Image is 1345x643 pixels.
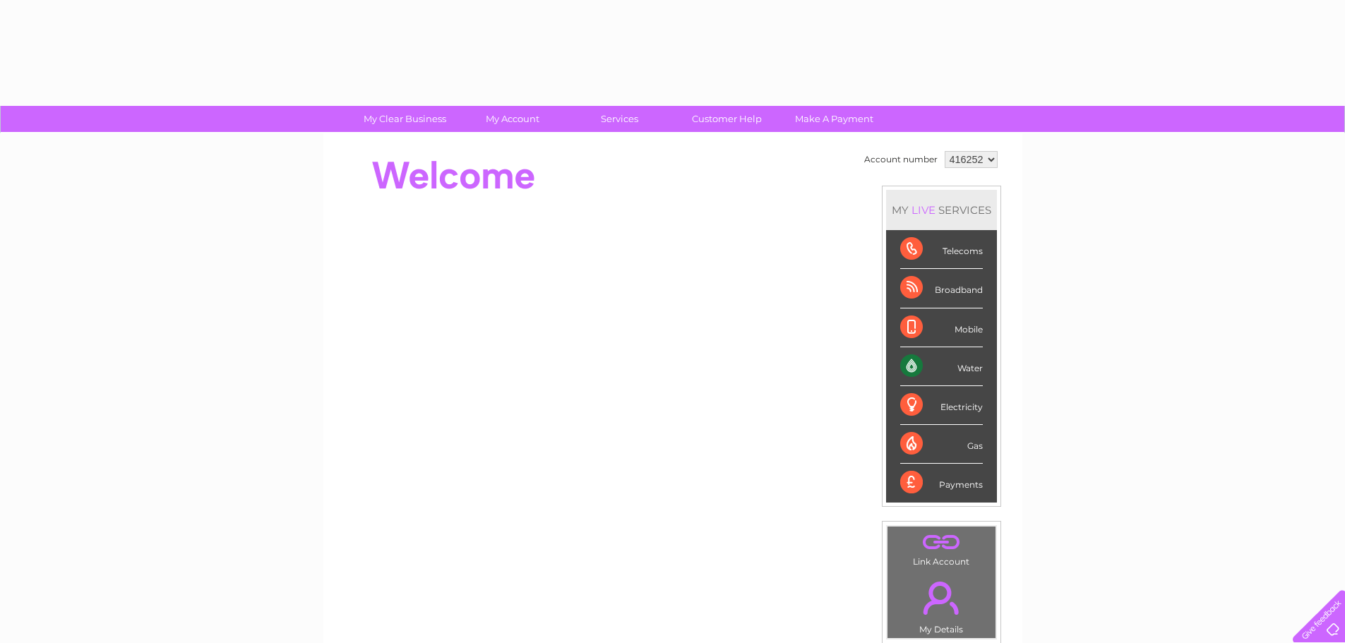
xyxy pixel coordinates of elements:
[347,106,463,132] a: My Clear Business
[900,347,983,386] div: Water
[454,106,570,132] a: My Account
[776,106,892,132] a: Make A Payment
[861,148,941,172] td: Account number
[886,190,997,230] div: MY SERVICES
[887,570,996,639] td: My Details
[891,573,992,623] a: .
[561,106,678,132] a: Services
[900,308,983,347] div: Mobile
[669,106,785,132] a: Customer Help
[900,230,983,269] div: Telecoms
[900,425,983,464] div: Gas
[900,464,983,502] div: Payments
[900,386,983,425] div: Electricity
[900,269,983,308] div: Broadband
[909,203,938,217] div: LIVE
[891,530,992,555] a: .
[887,526,996,570] td: Link Account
